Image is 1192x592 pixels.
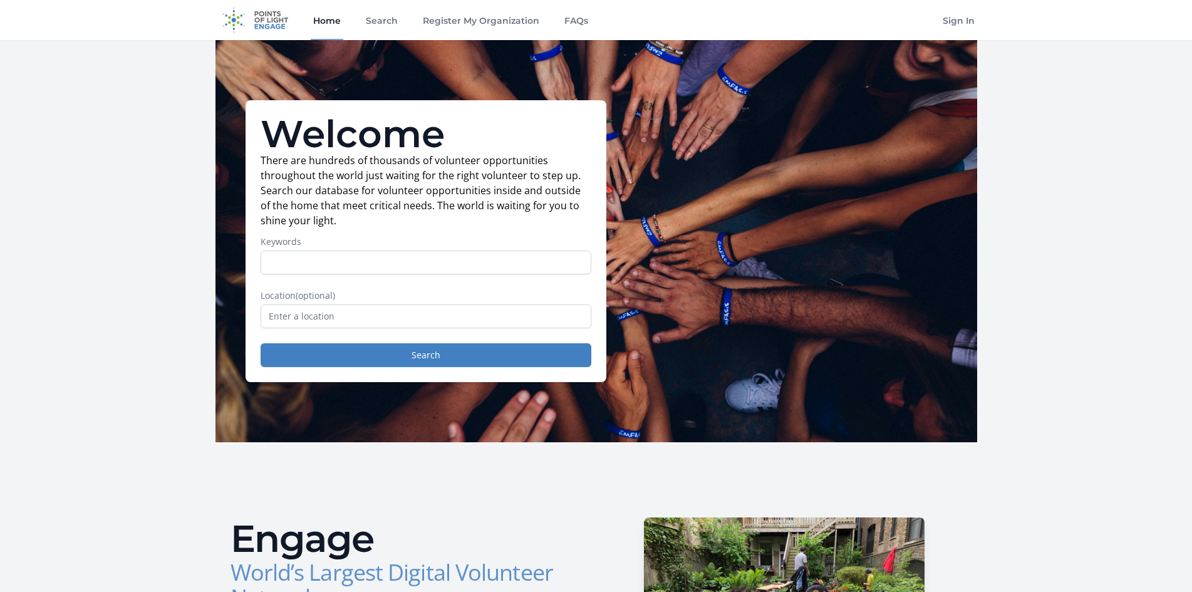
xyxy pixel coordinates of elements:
h1: Welcome [261,115,591,153]
p: There are hundreds of thousands of volunteer opportunities throughout the world just waiting for ... [261,153,591,228]
label: Keywords [261,236,591,248]
button: Search [261,343,591,367]
input: Enter a location [261,304,591,328]
span: (optional) [296,289,335,301]
label: Location [261,289,591,302]
h2: Engage [231,520,586,558]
